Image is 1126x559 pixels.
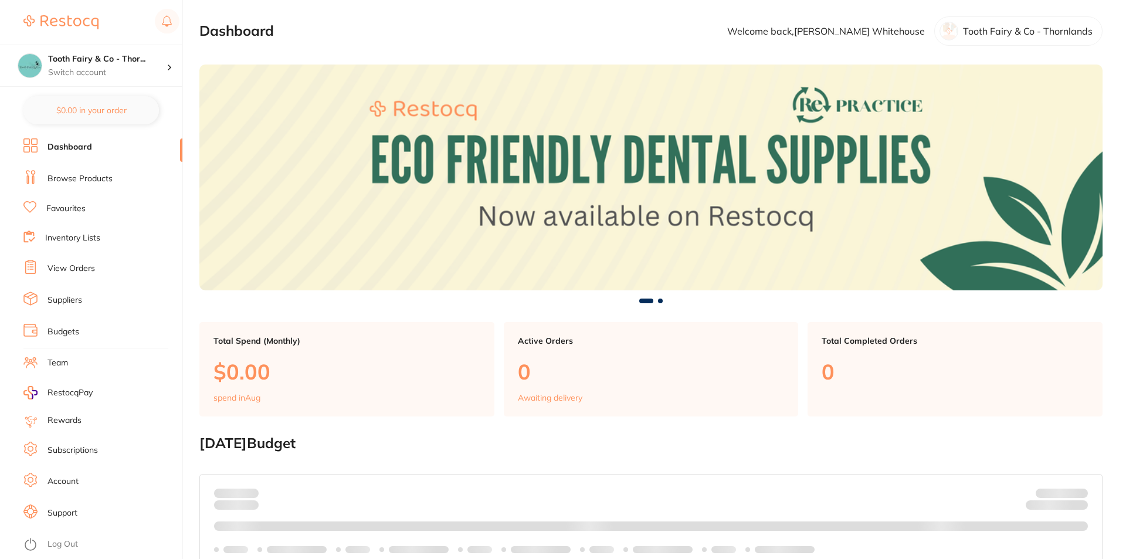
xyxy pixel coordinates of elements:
a: Suppliers [48,294,82,306]
img: RestocqPay [23,386,38,399]
a: Restocq Logo [23,9,99,36]
h4: Tooth Fairy & Co - Thornlands [48,53,167,65]
a: RestocqPay [23,386,93,399]
p: $0.00 [213,360,480,384]
a: Favourites [46,203,86,215]
p: Labels extended [755,545,815,554]
button: $0.00 in your order [23,96,159,124]
p: month [214,498,259,512]
p: Total Completed Orders [822,336,1088,345]
p: Labels extended [511,545,571,554]
strong: $0.00 [238,488,259,499]
p: Welcome back, [PERSON_NAME] Whitehouse [727,26,925,36]
p: 0 [822,360,1088,384]
p: Labels [589,545,614,554]
a: Support [48,507,77,519]
p: Labels [345,545,370,554]
p: spend in Aug [213,393,260,402]
a: Budgets [48,326,79,338]
p: Spent: [214,489,259,498]
img: Tooth Fairy & Co - Thornlands [18,54,42,77]
p: Active Orders [518,336,785,345]
p: Budget: [1036,489,1088,498]
a: View Orders [48,263,95,275]
p: Awaiting delivery [518,393,582,402]
p: Labels extended [633,545,693,554]
p: Tooth Fairy & Co - Thornlands [963,26,1093,36]
a: Team [48,357,68,369]
h2: Dashboard [199,23,274,39]
p: 0 [518,360,785,384]
a: Account [48,476,79,487]
p: Labels [711,545,736,554]
a: Inventory Lists [45,232,100,244]
img: Dashboard [199,65,1103,290]
strong: $NaN [1065,488,1088,499]
a: Subscriptions [48,445,98,456]
a: Rewards [48,415,82,426]
h2: [DATE] Budget [199,435,1103,452]
button: Log Out [23,536,179,554]
p: Labels extended [389,545,449,554]
a: Browse Products [48,173,113,185]
p: Labels [467,545,492,554]
a: Dashboard [48,141,92,153]
a: Total Spend (Monthly)$0.00spend inAug [199,322,494,417]
p: Total Spend (Monthly) [213,336,480,345]
a: Active Orders0Awaiting delivery [504,322,799,417]
p: Switch account [48,67,167,79]
p: Remaining: [1026,498,1088,512]
p: Labels extended [267,545,327,554]
img: Restocq Logo [23,15,99,29]
span: RestocqPay [48,387,93,399]
p: Labels [223,545,248,554]
a: Total Completed Orders0 [808,322,1103,417]
strong: $0.00 [1067,502,1088,513]
a: Log Out [48,538,78,550]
